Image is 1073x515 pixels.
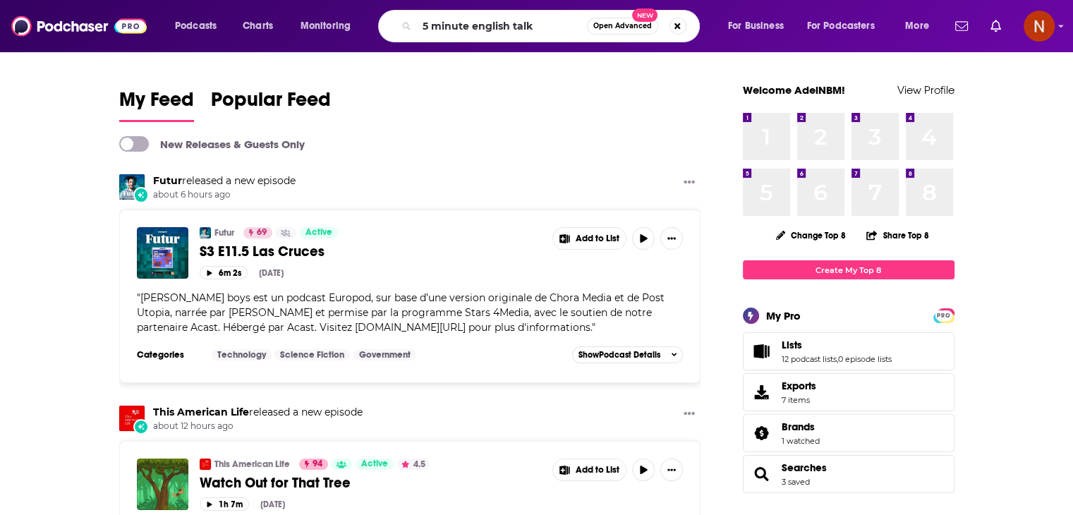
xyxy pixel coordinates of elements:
[660,227,683,250] button: Show More Button
[137,459,188,510] img: Watch Out for That Tree
[895,15,947,37] button: open menu
[200,497,249,511] button: 1h 7m
[153,174,296,188] h3: released a new episode
[200,474,351,492] span: Watch Out for That Tree
[301,16,351,36] span: Monitoring
[260,499,285,509] div: [DATE]
[119,87,194,122] a: My Feed
[243,227,272,238] a: 69
[165,15,235,37] button: open menu
[200,474,542,492] a: Watch Out for That Tree
[782,461,827,474] a: Searches
[743,260,954,279] a: Create My Top 8
[133,419,149,435] div: New Episode
[313,457,322,471] span: 94
[743,373,954,411] a: Exports
[300,227,338,238] a: Active
[782,380,816,392] span: Exports
[153,174,182,187] a: Futur
[417,15,587,37] input: Search podcasts, credits, & more...
[212,349,272,360] a: Technology
[1024,11,1055,42] button: Show profile menu
[950,14,974,38] a: Show notifications dropdown
[935,310,952,321] span: PRO
[748,464,776,484] a: Searches
[119,87,194,120] span: My Feed
[153,406,249,418] a: This American Life
[553,228,626,249] button: Show More Button
[200,227,211,238] img: Futur
[587,18,658,35] button: Open AdvancedNew
[353,349,416,360] a: Government
[743,455,954,493] span: Searches
[553,459,626,480] button: Show More Button
[11,13,147,40] img: Podchaser - Follow, Share and Rate Podcasts
[361,457,388,471] span: Active
[234,15,281,37] a: Charts
[200,459,211,470] img: This American Life
[782,339,802,351] span: Lists
[743,83,845,97] a: Welcome AdelNBM!
[678,174,701,192] button: Show More Button
[576,465,619,475] span: Add to List
[632,8,657,22] span: New
[137,291,665,334] span: " "
[175,16,217,36] span: Podcasts
[572,346,684,363] button: ShowPodcast Details
[137,349,200,360] h3: Categories
[1024,11,1055,42] span: Logged in as AdelNBM
[838,354,892,364] a: 0 episode lists
[243,16,273,36] span: Charts
[766,309,801,322] div: My Pro
[743,332,954,370] span: Lists
[935,310,952,320] a: PRO
[211,87,331,120] span: Popular Feed
[798,15,895,37] button: open menu
[257,226,267,240] span: 69
[728,16,784,36] span: For Business
[119,406,145,431] img: This American Life
[211,87,331,122] a: Popular Feed
[743,414,954,452] span: Brands
[274,349,350,360] a: Science Fiction
[119,174,145,200] img: Futur
[1024,11,1055,42] img: User Profile
[748,341,776,361] a: Lists
[748,423,776,443] a: Brands
[837,354,838,364] span: ,
[905,16,929,36] span: More
[137,227,188,279] a: S3 E11.5 Las Cruces
[214,227,234,238] a: Futur
[985,14,1007,38] a: Show notifications dropdown
[576,234,619,244] span: Add to List
[782,420,820,433] a: Brands
[259,268,284,278] div: [DATE]
[593,23,652,30] span: Open Advanced
[748,382,776,402] span: Exports
[782,395,816,405] span: 7 items
[866,222,929,249] button: Share Top 8
[397,459,430,470] button: 4.5
[137,291,665,334] span: [PERSON_NAME] boys est un podcast Europod, sur base d’une version originale de Chora Media et de ...
[153,420,363,432] span: about 12 hours ago
[392,10,713,42] div: Search podcasts, credits, & more...
[768,226,855,244] button: Change Top 8
[782,339,892,351] a: Lists
[200,266,248,279] button: 6m 2s
[200,243,542,260] a: S3 E11.5 Las Cruces
[782,477,810,487] a: 3 saved
[678,406,701,423] button: Show More Button
[119,136,305,152] a: New Releases & Guests Only
[133,187,149,202] div: New Episode
[356,459,394,470] a: Active
[782,436,820,446] a: 1 watched
[305,226,332,240] span: Active
[782,354,837,364] a: 12 podcast lists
